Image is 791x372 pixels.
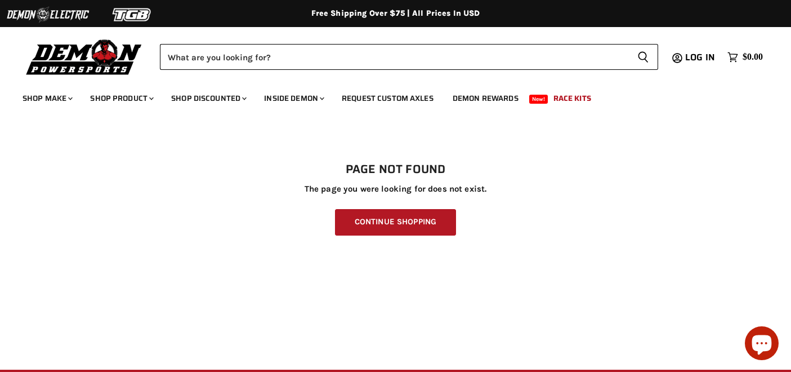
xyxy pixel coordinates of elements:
img: TGB Logo 2 [90,4,175,25]
a: Request Custom Axles [333,87,442,110]
h1: Page not found [23,163,768,176]
inbox-online-store-chat: Shopify online store chat [741,326,782,363]
input: Search [160,44,628,70]
a: Shop Discounted [163,87,253,110]
a: Shop Product [82,87,160,110]
span: New! [529,95,548,104]
a: Shop Make [14,87,79,110]
img: Demon Electric Logo 2 [6,4,90,25]
p: The page you were looking for does not exist. [23,184,768,194]
a: Inside Demon [256,87,331,110]
a: $0.00 [722,49,768,65]
a: Demon Rewards [444,87,527,110]
ul: Main menu [14,82,760,110]
img: Demon Powersports [23,37,146,77]
a: Log in [680,52,722,63]
a: Continue Shopping [335,209,456,236]
form: Product [160,44,658,70]
span: Log in [685,50,715,64]
span: $0.00 [743,52,763,63]
a: Race Kits [545,87,600,110]
button: Search [628,44,658,70]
